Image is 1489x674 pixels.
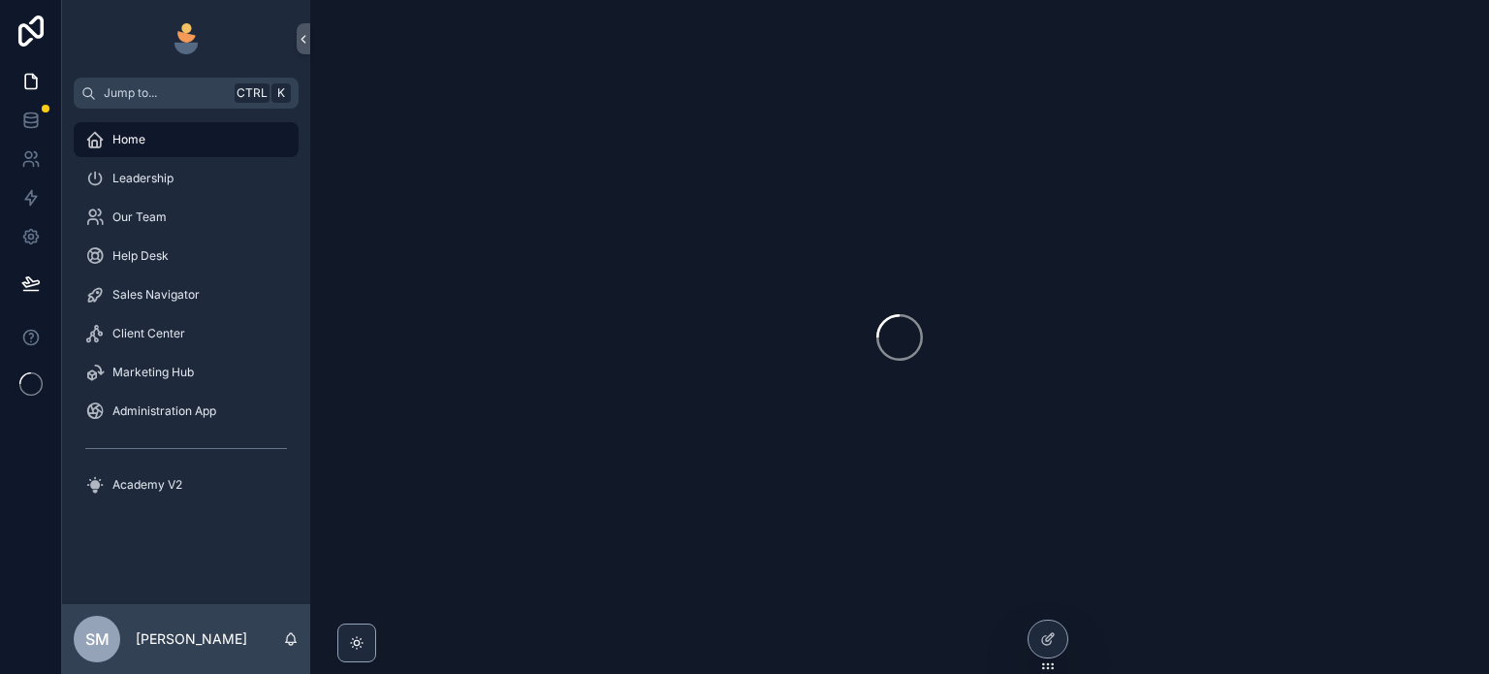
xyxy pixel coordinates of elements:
[112,209,167,225] span: Our Team
[74,161,299,196] a: Leadership
[112,326,185,341] span: Client Center
[136,629,247,649] p: [PERSON_NAME]
[74,394,299,429] a: Administration App
[112,403,216,419] span: Administration App
[74,78,299,109] button: Jump to...CtrlK
[171,23,202,54] img: App logo
[74,316,299,351] a: Client Center
[112,365,194,380] span: Marketing Hub
[273,85,289,101] span: K
[74,277,299,312] a: Sales Navigator
[112,287,200,303] span: Sales Navigator
[112,248,169,264] span: Help Desk
[112,171,174,186] span: Leadership
[74,467,299,502] a: Academy V2
[62,109,310,528] div: scrollable content
[235,83,269,103] span: Ctrl
[85,627,110,651] span: SM
[104,85,227,101] span: Jump to...
[74,122,299,157] a: Home
[74,200,299,235] a: Our Team
[112,477,182,493] span: Academy V2
[74,239,299,273] a: Help Desk
[74,355,299,390] a: Marketing Hub
[112,132,145,147] span: Home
